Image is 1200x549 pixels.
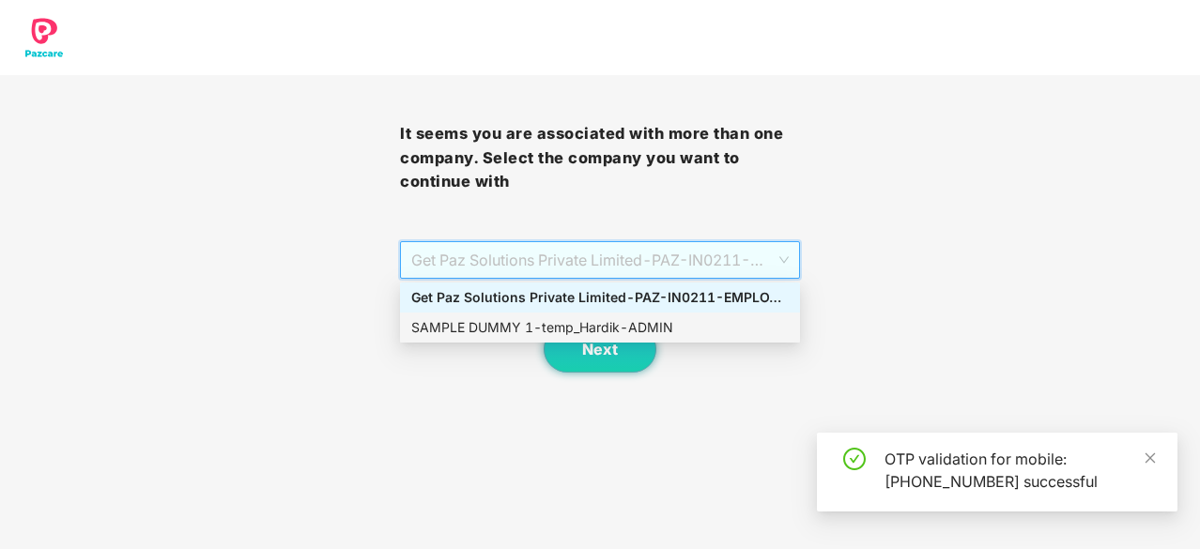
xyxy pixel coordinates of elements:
[843,448,866,470] span: check-circle
[411,287,789,308] div: Get Paz Solutions Private Limited - PAZ-IN0211 - EMPLOYEE
[885,448,1155,493] div: OTP validation for mobile: [PHONE_NUMBER] successful
[582,341,618,358] span: Next
[411,317,789,338] div: SAMPLE DUMMY 1 - temp_Hardik - ADMIN
[400,122,800,194] h3: It seems you are associated with more than one company. Select the company you want to continue with
[411,242,789,278] span: Get Paz Solutions Private Limited - PAZ-IN0211 - EMPLOYEE
[544,326,656,373] button: Next
[1144,451,1157,465] span: close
